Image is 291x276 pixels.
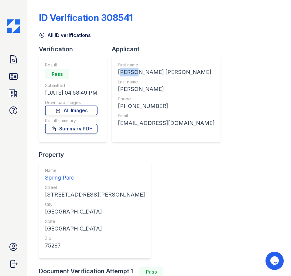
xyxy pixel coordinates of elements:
[45,89,98,97] div: [DATE] 04:58:49 PM
[45,99,98,106] div: Download Images
[7,19,20,33] img: CE_Icon_Blue-c292c112584629df590d857e76928e9f676e5b41ef8f769ba2f05ee15b207248.png
[45,207,145,216] div: [GEOGRAPHIC_DATA]
[118,68,214,76] div: [PERSON_NAME] [PERSON_NAME]
[39,150,156,159] div: Property
[39,45,112,53] div: Verification
[118,96,214,102] div: Phone
[118,79,214,85] div: Last name
[265,252,285,270] iframe: chat widget
[45,201,145,207] div: City
[45,124,98,133] a: Summary PDF
[39,12,133,23] div: ID Verification 308541
[45,118,98,124] div: Result summary
[45,62,98,68] div: Result
[45,167,145,173] div: Name
[45,241,145,250] div: 75287
[45,69,69,79] div: Pass
[45,218,145,224] div: State
[118,102,214,110] div: [PHONE_NUMBER]
[45,167,145,182] a: Name Spring Parc
[45,224,145,233] div: [GEOGRAPHIC_DATA]
[45,106,98,115] a: All Images
[45,184,145,190] div: Street
[118,85,214,93] div: [PERSON_NAME]
[45,173,145,182] div: Spring Parc
[45,190,145,199] div: [STREET_ADDRESS][PERSON_NAME]
[45,235,145,241] div: Zip
[112,45,225,53] div: Applicant
[118,62,214,68] div: First name
[118,119,214,127] div: [EMAIL_ADDRESS][DOMAIN_NAME]
[118,113,214,119] div: Email
[45,82,98,89] div: Submitted
[39,32,91,39] a: All ID verifications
